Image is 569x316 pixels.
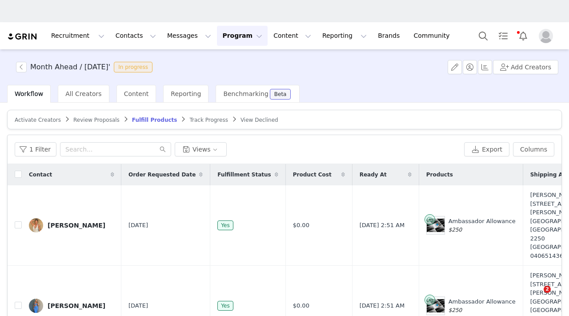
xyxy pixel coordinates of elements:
span: [object Object] [16,62,156,72]
button: Recruitment [46,26,110,46]
span: [DATE] [128,221,148,230]
i: icon: search [160,146,166,152]
span: Fulfill Products [132,117,177,123]
span: Fulfillment Status [217,171,271,179]
h3: Month Ahead / [DATE]' [30,62,110,72]
span: 2 [544,286,551,293]
img: grin logo [7,32,38,41]
span: Track Progress [189,117,228,123]
button: Reporting [317,26,372,46]
img: Product Image [427,299,445,312]
button: Program [217,26,268,46]
span: Review Proposals [73,117,120,123]
a: [PERSON_NAME] [29,299,114,313]
button: Notifications [513,26,533,46]
button: Content [268,26,317,46]
span: $0.00 [293,301,309,310]
span: Products [426,171,453,179]
span: Content [124,90,149,97]
img: 45dbf50e-08e7-4044-9bf5-b81af5c25fe6.jpg [29,299,43,313]
span: Yes [217,220,233,230]
span: Reporting [171,90,201,97]
div: Ambassador Allowance [449,217,516,234]
span: Activate Creators [15,117,61,123]
button: Profile [533,29,562,43]
span: $0.00 [293,221,309,230]
a: Community [409,26,459,46]
button: Views [175,142,227,156]
input: Search... [60,142,171,156]
a: Tasks [493,26,513,46]
div: Beta [274,92,287,97]
span: Contact [29,171,52,179]
span: [DATE] [128,301,148,310]
span: Benchmarking [223,90,268,97]
div: [PERSON_NAME] [48,302,105,309]
span: All Creators [65,90,101,97]
a: [PERSON_NAME] [29,218,114,232]
span: Order Requested Date [128,171,196,179]
img: placeholder-profile.jpg [539,29,553,43]
button: Contacts [110,26,161,46]
span: Yes [217,301,233,311]
span: Ready At [360,171,387,179]
span: Product Cost [293,171,332,179]
div: Ambassador Allowance [449,297,516,315]
span: [DATE] 2:51 AM [360,301,405,310]
button: 1 Filter [15,142,56,156]
span: Workflow [15,90,43,97]
a: Brands [373,26,408,46]
div: [PERSON_NAME] [48,222,105,229]
span: In progress [114,62,152,72]
button: Export [464,142,509,156]
span: View Declined [240,117,278,123]
button: Columns [513,142,554,156]
button: Messages [162,26,216,46]
button: Search [473,26,493,46]
span: [DATE] 2:51 AM [360,221,405,230]
iframe: Intercom live chat [525,286,547,307]
button: Add Creators [493,60,558,74]
img: Product Image [427,219,445,232]
img: 9ae776a0-33ca-4f8a-8efb-5a41ba7a9111.jpg [29,218,43,232]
